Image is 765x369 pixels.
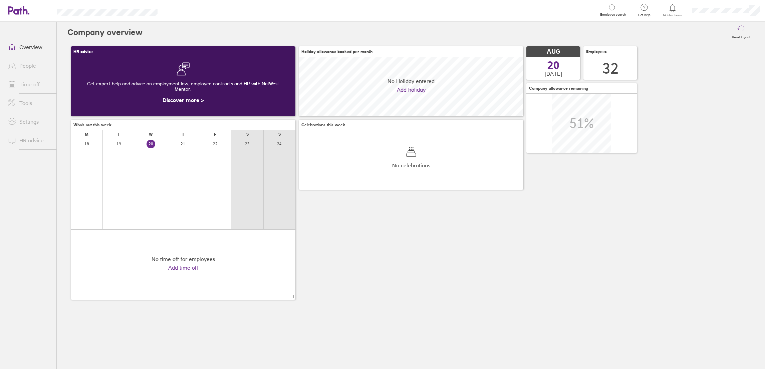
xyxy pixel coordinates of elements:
div: No time off for employees [152,256,215,262]
span: Employees [586,49,607,54]
a: HR advice [3,134,56,147]
div: M [85,132,88,137]
span: [DATE] [545,71,562,77]
div: T [117,132,120,137]
span: Notifications [662,13,684,17]
label: Reset layout [728,33,754,39]
span: HR advice [73,49,93,54]
span: Employee search [600,13,626,17]
span: Holiday allowance booked per month [301,49,372,54]
span: 20 [547,60,559,71]
div: Search [176,7,193,13]
a: Notifications [662,3,684,17]
a: People [3,59,56,72]
span: Who's out this week [73,123,111,127]
div: S [246,132,249,137]
div: 32 [602,60,618,77]
span: No Holiday entered [388,78,435,84]
div: S [278,132,281,137]
span: No celebrations [392,162,430,168]
h2: Company overview [67,22,143,43]
div: Get expert help and advice on employment law, employee contracts and HR with NatWest Mentor. [76,76,290,97]
a: Discover more > [163,97,204,103]
a: Time off [3,78,56,91]
a: Add holiday [397,87,426,93]
a: Settings [3,115,56,128]
span: Celebrations this week [301,123,345,127]
a: Overview [3,40,56,54]
div: W [149,132,153,137]
a: Tools [3,96,56,110]
div: F [214,132,216,137]
a: Add time off [168,265,198,271]
span: Company allowance remaining [529,86,588,91]
button: Reset layout [728,22,754,43]
div: T [182,132,184,137]
span: AUG [547,48,560,55]
span: Get help [633,13,655,17]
